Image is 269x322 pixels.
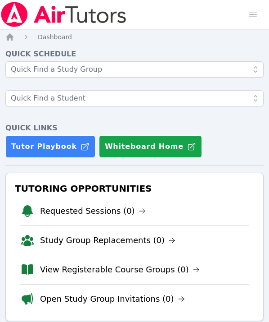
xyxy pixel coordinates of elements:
h4: Quick Links [5,123,264,133]
a: Dashboard [38,32,72,41]
a: Study Group Replacements (0) [40,234,175,247]
button: Whiteboard Home [99,135,202,158]
a: Requested Sessions (0) [40,205,146,217]
a: Open Study Group Invitations (0) [40,293,185,305]
input: Quick Find a Student [5,90,264,106]
a: Tutor Playbook [5,135,95,158]
h4: Quick Schedule [5,49,264,60]
nav: Breadcrumb [5,32,264,41]
h3: Tutoring Opportunities [13,180,256,197]
span: Dashboard [38,33,72,41]
a: View Registerable Course Groups (0) [40,263,200,276]
input: Quick Find a Study Group [5,61,264,78]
